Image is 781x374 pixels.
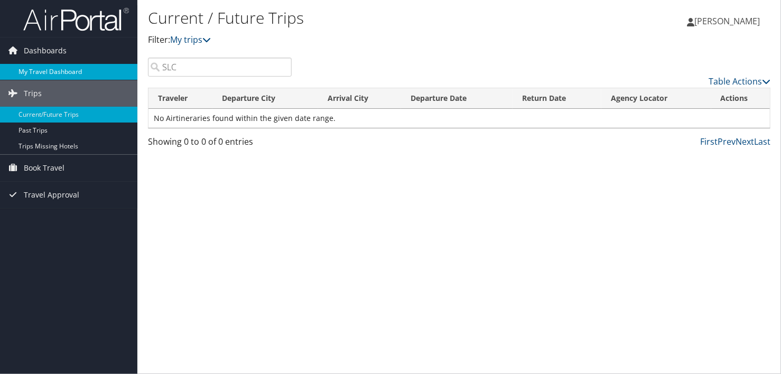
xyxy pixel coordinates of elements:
[24,155,64,181] span: Book Travel
[700,136,718,147] a: First
[24,182,79,208] span: Travel Approval
[148,33,563,47] p: Filter:
[24,38,67,64] span: Dashboards
[212,88,318,109] th: Departure City: activate to sort column ascending
[148,88,212,109] th: Traveler: activate to sort column ascending
[148,135,292,153] div: Showing 0 to 0 of 0 entries
[170,34,211,45] a: My trips
[513,88,601,109] th: Return Date: activate to sort column ascending
[148,7,563,29] h1: Current / Future Trips
[736,136,754,147] a: Next
[318,88,401,109] th: Arrival City: activate to sort column ascending
[148,109,770,128] td: No Airtineraries found within the given date range.
[401,88,513,109] th: Departure Date: activate to sort column descending
[754,136,770,147] a: Last
[718,136,736,147] a: Prev
[24,80,42,107] span: Trips
[694,15,760,27] span: [PERSON_NAME]
[148,58,292,77] input: Search Traveler or Arrival City
[23,7,129,32] img: airportal-logo.png
[687,5,770,37] a: [PERSON_NAME]
[709,76,770,87] a: Table Actions
[601,88,711,109] th: Agency Locator: activate to sort column ascending
[711,88,770,109] th: Actions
